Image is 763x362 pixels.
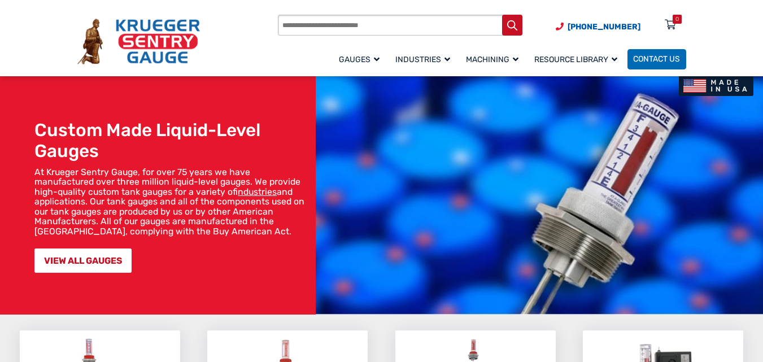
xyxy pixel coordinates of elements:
a: Gauges [333,47,390,71]
span: Industries [395,55,450,64]
h1: Custom Made Liquid-Level Gauges [34,120,311,163]
a: Contact Us [627,49,686,69]
a: VIEW ALL GAUGES [34,248,132,273]
span: [PHONE_NUMBER] [568,22,640,32]
span: Machining [466,55,518,64]
a: Industries [390,47,460,71]
img: Krueger Sentry Gauge [77,19,200,64]
img: Made In USA [679,75,753,96]
span: Resource Library [534,55,617,64]
a: industries [238,186,277,197]
a: Machining [460,47,529,71]
span: Gauges [339,55,380,64]
div: 0 [675,15,679,24]
p: At Krueger Sentry Gauge, for over 75 years we have manufactured over three million liquid-level g... [34,167,311,237]
a: Resource Library [529,47,627,71]
span: Contact Us [633,55,680,64]
img: bg_hero_bannerksentry [316,75,763,315]
a: Phone Number (920) 434-8860 [556,21,640,33]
